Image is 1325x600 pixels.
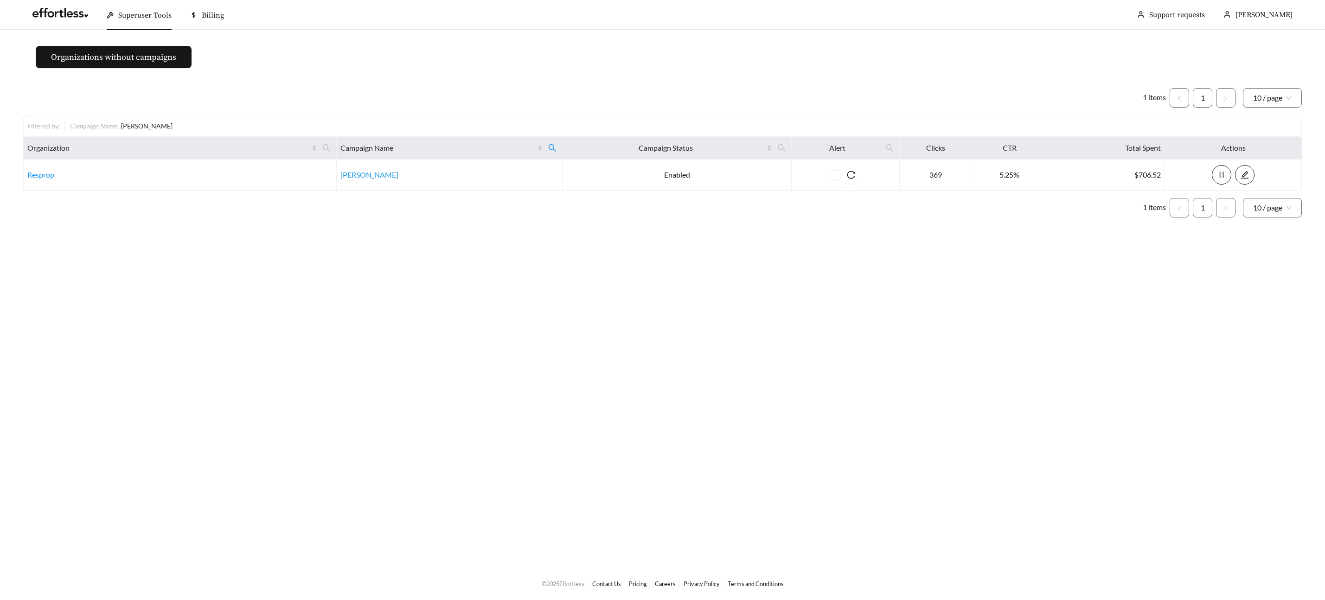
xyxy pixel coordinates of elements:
span: Campaign Status [566,142,765,153]
td: $706.52 [1047,160,1165,191]
span: Organizations without campaigns [51,51,176,64]
span: search [882,140,897,155]
div: Filtered by: [27,121,64,131]
li: Previous Page [1170,88,1189,108]
button: reload [841,165,861,185]
button: left [1170,88,1189,108]
span: right [1223,205,1229,211]
li: 1 items [1143,88,1166,108]
a: [PERSON_NAME] [340,170,398,179]
span: search [774,140,789,155]
span: search [319,140,334,155]
button: pause [1212,165,1231,185]
li: Previous Page [1170,198,1189,217]
div: Page Size [1243,88,1302,108]
span: [PERSON_NAME] [121,122,173,130]
span: right [1223,96,1229,101]
a: Privacy Policy [684,580,720,587]
li: 1 [1193,88,1212,108]
span: 10 / page [1253,89,1292,107]
span: search [777,144,786,152]
a: Contact Us [592,580,621,587]
a: Resprop [27,170,54,179]
th: Total Spent [1047,137,1165,160]
td: 369 [900,160,973,191]
td: 5.25% [972,160,1047,191]
button: Organizations without campaigns [36,46,192,68]
a: Support requests [1149,10,1205,19]
span: Campaign Name : [70,122,118,130]
a: Terms and Conditions [728,580,784,587]
span: edit [1235,171,1254,179]
span: search [885,144,894,152]
a: 1 [1193,89,1212,107]
span: Billing [202,11,224,20]
span: search [544,140,560,155]
a: Careers [655,580,676,587]
th: Clicks [900,137,973,160]
td: Enabled [563,160,792,191]
a: edit [1235,170,1255,179]
a: Pricing [629,580,647,587]
span: pause [1212,171,1231,179]
span: reload [841,171,861,179]
button: right [1216,88,1235,108]
button: left [1170,198,1189,217]
th: Actions [1165,137,1302,160]
button: right [1216,198,1235,217]
span: left [1177,96,1182,101]
a: 1 [1193,198,1212,217]
span: Campaign Name [340,142,535,153]
th: CTR [972,137,1047,160]
span: Organization [27,142,310,153]
div: Page Size [1243,198,1302,217]
span: 10 / page [1253,198,1292,217]
li: 1 items [1143,198,1166,217]
span: left [1177,205,1182,211]
span: [PERSON_NAME] [1235,10,1293,19]
li: Next Page [1216,88,1235,108]
span: Superuser Tools [118,11,172,20]
span: search [548,144,557,152]
button: edit [1235,165,1255,185]
li: Next Page [1216,198,1235,217]
span: search [322,144,331,152]
span: Alert [795,142,879,153]
span: © 2025 Effortless [542,580,584,587]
